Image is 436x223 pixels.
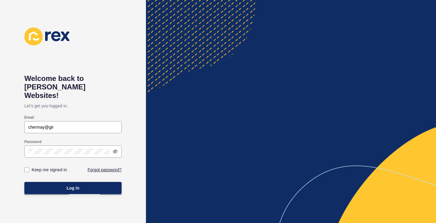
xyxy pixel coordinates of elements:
[24,74,122,100] h1: Welcome back to [PERSON_NAME] Websites!
[24,115,34,120] label: Email
[24,182,122,194] button: Log in
[67,185,79,191] span: Log in
[28,124,118,130] input: e.g. name@company.com
[24,139,42,144] label: Password
[88,167,122,173] a: Forgot password?
[32,167,67,173] label: Keep me signed in
[24,100,122,112] p: Let's get you logged in.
